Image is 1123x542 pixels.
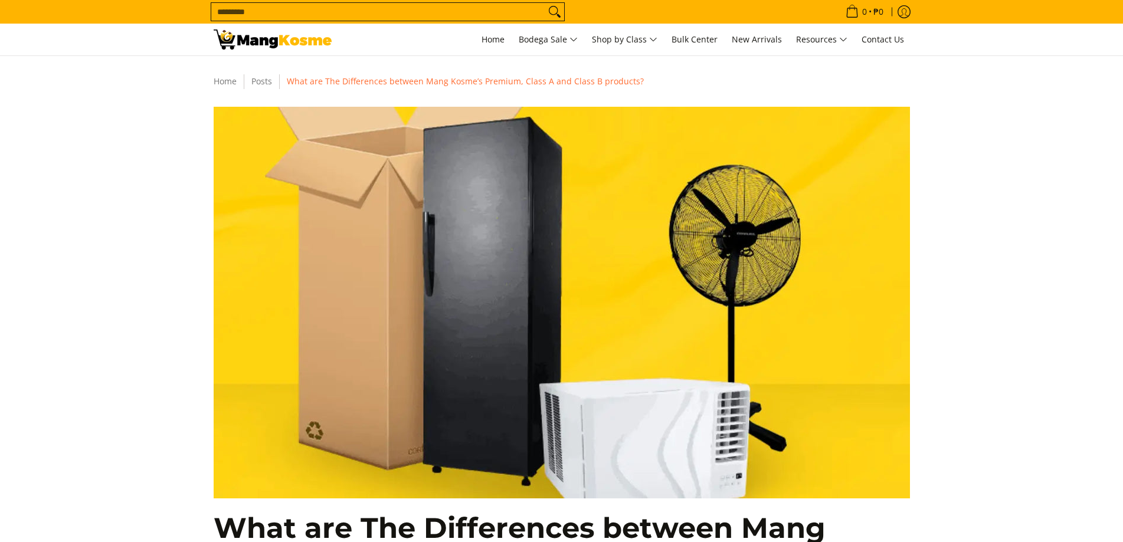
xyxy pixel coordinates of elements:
[519,32,578,47] span: Bodega Sale
[287,75,644,87] span: What are The Differences between Mang Kosme’s Premium, Class A and Class B products?
[732,34,782,45] span: New Arrivals
[214,29,332,50] img: Mang Kosme&#39;s Premium, Class A, &amp; Class B Home Appliances l MK Blog
[586,24,663,55] a: Shop by Class
[872,8,885,16] span: ₱0
[208,74,916,89] nav: Breadcrumbs
[214,75,237,87] a: Home
[482,34,505,45] span: Home
[476,24,510,55] a: Home
[672,34,718,45] span: Bulk Center
[592,32,657,47] span: Shop by Class
[545,3,564,21] button: Search
[856,24,910,55] a: Contact Us
[726,24,788,55] a: New Arrivals
[796,32,847,47] span: Resources
[790,24,853,55] a: Resources
[513,24,584,55] a: Bodega Sale
[214,107,910,498] img: class a-class b-blog-featured-image
[842,5,887,18] span: •
[862,34,904,45] span: Contact Us
[251,75,272,87] a: Posts
[666,24,723,55] a: Bulk Center
[860,8,869,16] span: 0
[343,24,910,55] nav: Main Menu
